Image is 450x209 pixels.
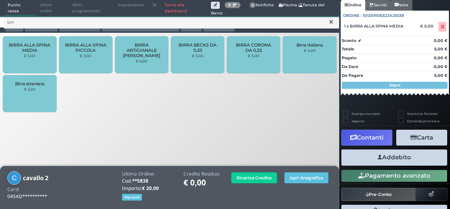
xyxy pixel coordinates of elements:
small: € 5,00 [24,87,36,91]
small: € 5,00 [24,54,36,58]
small: € 5,00 [248,54,259,58]
button: Addebito [341,149,447,165]
button: Contanti [341,130,392,146]
label: Stampa una copia [352,111,380,116]
strong: 5,00 € [434,47,448,51]
span: 101359106323426138 [363,13,404,19]
h4: Importo: [122,186,176,191]
button: Ricarica Credito [231,172,277,183]
img: cavallo 2 [7,171,21,185]
strong: Totale [342,47,354,51]
label: Scontrino Parlante [407,111,437,116]
button: Pre-Conto [341,188,416,201]
strong: Pagato [342,55,356,60]
span: 0 [250,2,256,8]
small: € 5,00 [192,54,204,58]
button: Riprendi [122,194,142,201]
strong: 0,00 € [434,64,448,69]
span: Impostazioni [114,0,148,10]
strong: 0,00 € [434,55,448,60]
small: € 4,00 [304,48,316,53]
span: BIRRA CORONA DA 0,33 [233,42,275,53]
div: € 5,00 [419,24,437,29]
h4: Cod. [122,178,176,184]
span: Ritiri programmati [69,0,114,16]
strong: Segue [389,83,400,87]
button: Carta [396,130,447,146]
span: Birra straniera [15,81,44,86]
span: 1 x BIRRA ALLA SPINA MEDIA [344,24,403,29]
label: Comanda prioritaria [407,119,439,123]
strong: 5,00 € [434,73,448,78]
h1: € 0,00 [184,178,220,187]
b: cavallo 2 [23,174,49,182]
button: Apri Anagrafica [284,172,328,183]
b: € 20,00 [142,185,159,191]
span: BIRRA BECKS DA 0,33 [177,42,219,53]
span: Ultimi ordini [36,0,69,16]
button: Pagamento avanzato [341,170,447,182]
h4: Card: [7,187,20,192]
strong: Sconto [342,38,356,44]
span: BIRRA ARTIGIANALE [PERSON_NAME] [121,42,163,58]
input: Ricerca articolo [4,16,339,29]
b: 0 [228,2,231,7]
span: Birra Italiana [296,42,323,48]
label: Asporto [352,119,365,123]
span: Punto cassa [4,0,36,16]
strong: Da Pagare [342,73,363,78]
span: BIRRA ALLA SPINA PICCOLA [65,42,107,53]
h4: Ultimo Ordine: [122,171,176,177]
small: € 6,00 [136,59,147,63]
small: € 3,00 [80,54,91,58]
span: Ordine : [343,13,362,19]
span: BIRRA ALLA SPINA MEDIA [9,42,51,53]
a: Torna alla dashboard [161,0,211,16]
h4: Credito Residuo: [184,171,220,177]
strong: Da Dare [342,64,358,69]
strong: 0,00 € [434,38,448,43]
